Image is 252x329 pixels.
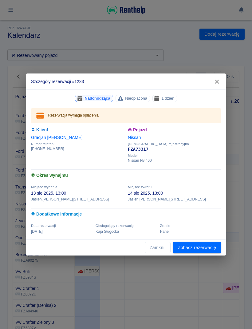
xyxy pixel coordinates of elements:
[48,110,99,121] div: Rezerwacja wymaga opłacenia
[31,127,124,133] h6: Klient
[128,196,221,202] p: Jasień , [PERSON_NAME][STREET_ADDRESS]
[128,127,221,133] h6: Pojazd
[128,185,152,189] span: Miejsce zwrotu
[31,142,124,146] span: Numer telefonu
[31,224,56,228] span: Data rezerwacji
[160,229,221,234] p: Panel
[128,142,221,146] span: [DEMOGRAPHIC_DATA] rejestracyjna
[173,242,221,253] a: Zobacz rezerwację
[31,229,92,234] p: [DATE]
[96,229,156,234] p: Kaja Sługocka
[128,190,221,196] p: 14 sie 2025, 13:00
[31,211,221,217] h6: Dodatkowe informacje
[128,135,141,140] a: Nissan
[31,135,82,140] a: Gracjan [PERSON_NAME]
[31,172,221,179] h6: Okres wynajmu
[128,158,221,163] p: Nissan Nv 400
[31,196,124,202] p: Jasień , [PERSON_NAME][STREET_ADDRESS]
[159,95,177,101] span: 1 dzień
[96,224,134,228] span: Obsługujący rezerwację
[123,95,150,101] span: Nieopłacona
[128,146,221,153] p: FZA73317
[31,146,124,152] p: [PHONE_NUMBER]
[31,190,124,196] p: 13 sie 2025, 13:00
[26,73,226,89] h2: Szczegóły rezerwacji #1233
[82,95,112,101] span: Nadchodząca
[31,185,57,189] span: Miejsce wydania
[145,242,171,253] button: Zamknij
[160,224,170,228] span: Żrodło
[128,154,221,158] span: Model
